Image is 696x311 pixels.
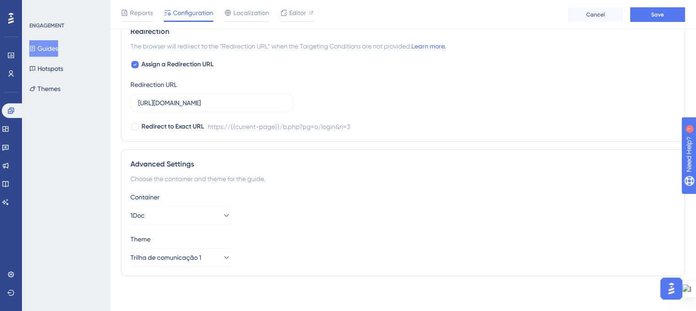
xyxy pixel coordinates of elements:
[130,206,231,225] button: 1Doc
[29,60,63,77] button: Hotspots
[29,80,60,97] button: Themes
[130,248,231,267] button: Trilha de comunicação 1
[233,7,269,18] span: Localization
[130,234,675,245] div: Theme
[64,5,66,12] div: 1
[130,41,446,52] span: The browser will redirect to the “Redirection URL” when the Targeting Conditions are not provided.
[29,22,64,29] div: ENGAGEMENT
[130,252,201,263] span: Trilha de comunicação 1
[630,7,685,22] button: Save
[586,11,605,18] span: Cancel
[173,7,213,18] span: Configuration
[130,173,675,184] div: Choose the container and theme for the guide.
[141,59,214,70] span: Assign a Redirection URL
[130,79,177,90] div: Redirection URL
[22,2,57,13] span: Need Help?
[29,40,58,57] button: Guides
[208,121,350,132] div: https://{{current-page}}/b.php?pg=o/login&n=3
[130,7,153,18] span: Reports
[411,43,446,50] a: Learn more.
[130,210,145,221] span: 1Doc
[568,7,623,22] button: Cancel
[658,275,685,302] iframe: UserGuiding AI Assistant Launcher
[130,26,675,37] div: Redirection
[130,192,675,203] div: Container
[138,98,286,108] input: https://www.example.com/
[130,159,675,170] div: Advanced Settings
[141,121,204,132] span: Redirect to Exact URL
[651,11,664,18] span: Save
[289,7,306,18] span: Editor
